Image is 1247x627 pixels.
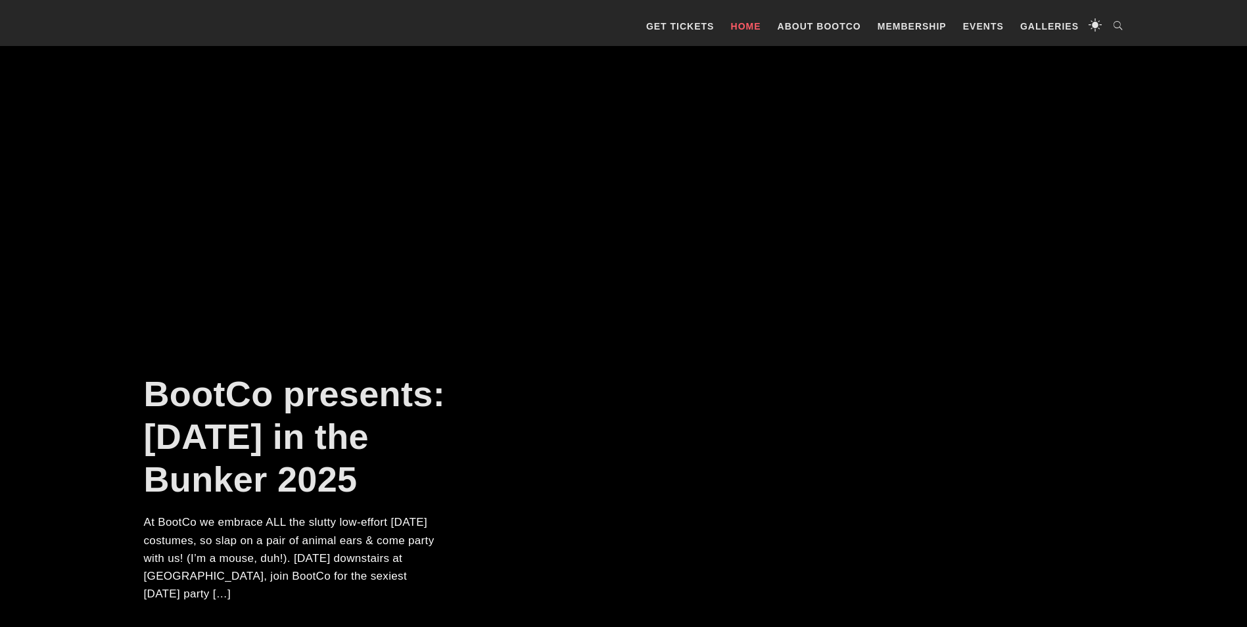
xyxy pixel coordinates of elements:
[871,7,953,46] a: Membership
[144,374,445,499] a: BootCo presents: [DATE] in the Bunker 2025
[724,7,768,46] a: Home
[640,7,721,46] a: GET TICKETS
[956,7,1010,46] a: Events
[771,7,868,46] a: About BootCo
[1014,7,1085,46] a: Galleries
[144,513,446,603] p: At BootCo we embrace ALL the slutty low-effort [DATE] costumes, so slap on a pair of animal ears ...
